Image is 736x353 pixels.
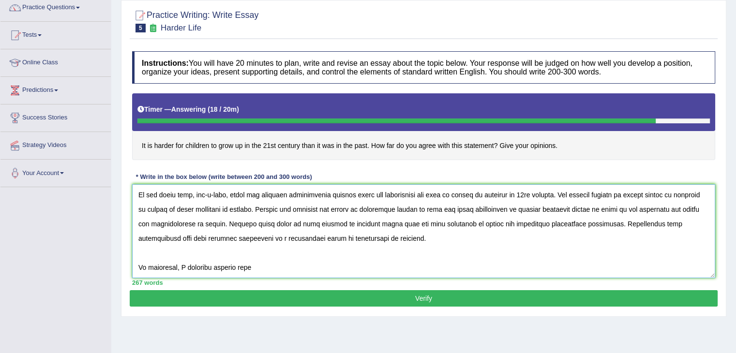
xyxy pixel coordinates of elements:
h5: Timer — [137,106,239,113]
small: Harder Life [161,23,201,32]
b: ( [208,105,210,113]
small: Exam occurring question [148,24,158,33]
div: * Write in the box below (write between 200 and 300 words) [132,172,315,181]
a: Predictions [0,77,111,101]
b: Instructions: [142,59,189,67]
div: 267 words [132,278,715,287]
b: 18 / 20m [210,105,237,113]
b: ) [237,105,239,113]
a: Success Stories [0,104,111,129]
a: Tests [0,22,111,46]
h2: Practice Writing: Write Essay [132,8,258,32]
span: 5 [135,24,146,32]
b: Answering [171,105,206,113]
button: Verify [130,290,718,307]
h4: You will have 20 minutes to plan, write and revise an essay about the topic below. Your response ... [132,51,715,84]
a: Strategy Videos [0,132,111,156]
a: Your Account [0,160,111,184]
a: Online Class [0,49,111,74]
